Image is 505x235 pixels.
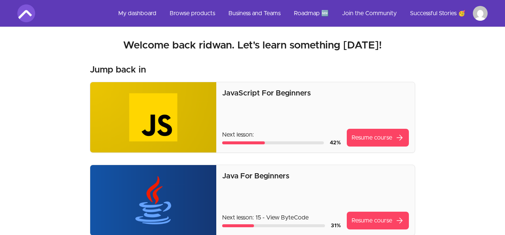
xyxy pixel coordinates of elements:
[336,4,403,22] a: Join the Community
[395,216,404,225] span: arrow_forward
[222,88,409,98] p: JavaScript For Beginners
[222,141,324,144] div: Course progress
[404,4,471,22] a: Successful Stories 🥳
[90,64,146,76] h3: Jump back in
[222,130,341,139] p: Next lesson:
[112,4,162,22] a: My dashboard
[222,171,409,181] p: Java For Beginners
[347,129,409,147] a: Resume coursearrow_forward
[90,82,216,152] img: Product image for JavaScript For Beginners
[222,213,341,222] p: Next lesson: 15 - View ByteCode
[347,212,409,229] a: Resume coursearrow_forward
[223,4,287,22] a: Business and Teams
[331,223,341,228] span: 31 %
[17,39,488,52] h2: Welcome back ridwan. Let's learn something [DATE]!
[288,4,335,22] a: Roadmap 🆕
[112,4,488,22] nav: Main
[164,4,221,22] a: Browse products
[330,140,341,145] span: 42 %
[395,133,404,142] span: arrow_forward
[473,6,488,21] img: Profile image for ridwan abdulrasheed
[222,224,325,227] div: Course progress
[17,4,35,22] img: Amigoscode logo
